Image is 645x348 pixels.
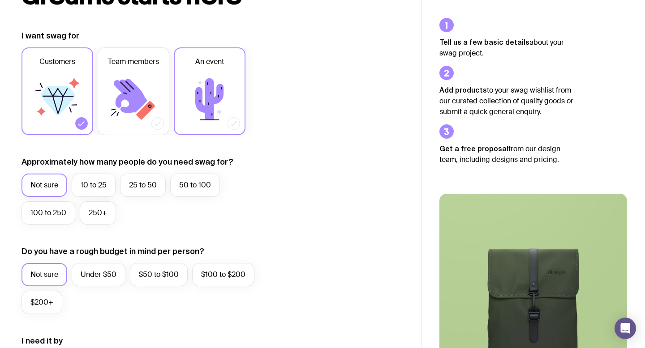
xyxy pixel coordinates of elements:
label: Do you have a rough budget in mind per person? [21,246,204,257]
div: Open Intercom Messenger [615,318,636,339]
label: I need it by [21,335,63,346]
label: Not sure [21,263,67,286]
label: $50 to $100 [130,263,188,286]
label: 100 to 250 [21,201,75,225]
span: An event [195,56,224,67]
span: Customers [39,56,75,67]
p: about your swag project. [439,37,574,59]
label: 25 to 50 [120,174,166,197]
label: Under $50 [72,263,125,286]
strong: Add products [439,86,487,94]
strong: Tell us a few basic details [439,38,529,46]
label: $100 to $200 [192,263,254,286]
label: 10 to 25 [72,174,116,197]
label: Approximately how many people do you need swag for? [21,157,233,167]
p: to your swag wishlist from our curated collection of quality goods or submit a quick general enqu... [439,85,574,117]
label: $200+ [21,291,62,314]
label: I want swag for [21,30,79,41]
label: 250+ [80,201,116,225]
label: 50 to 100 [170,174,220,197]
p: from our design team, including designs and pricing. [439,143,574,165]
strong: Get a free proposal [439,144,508,153]
label: Not sure [21,174,67,197]
span: Team members [108,56,159,67]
